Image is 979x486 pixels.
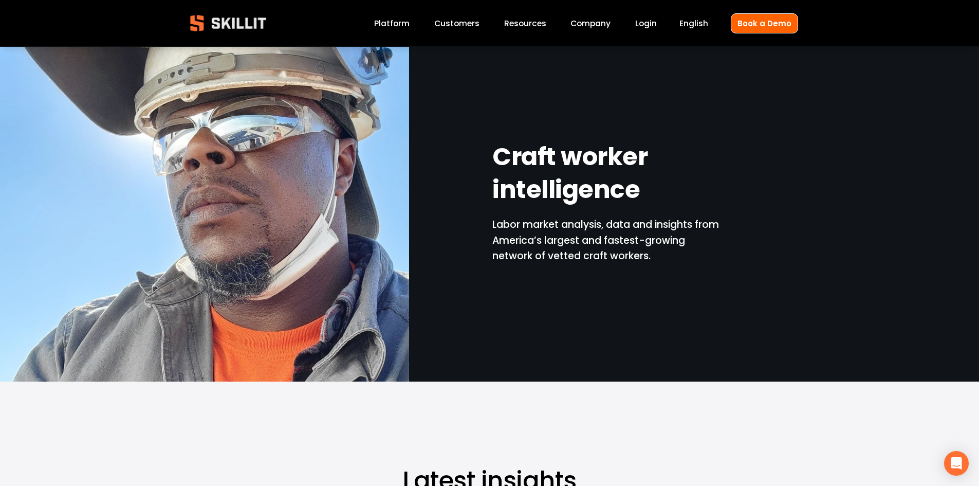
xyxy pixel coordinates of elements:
a: Platform [374,16,410,30]
a: Book a Demo [731,13,798,33]
strong: Craft worker intelligence [492,138,653,213]
p: Labor market analysis, data and insights from America’s largest and fastest-growing network of ve... [492,217,720,264]
span: English [679,17,708,29]
img: Skillit [181,8,275,39]
a: Company [570,16,611,30]
div: Open Intercom Messenger [944,451,969,476]
span: Resources [504,17,546,29]
a: Customers [434,16,479,30]
a: folder dropdown [504,16,546,30]
a: Login [635,16,657,30]
div: language picker [679,16,708,30]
